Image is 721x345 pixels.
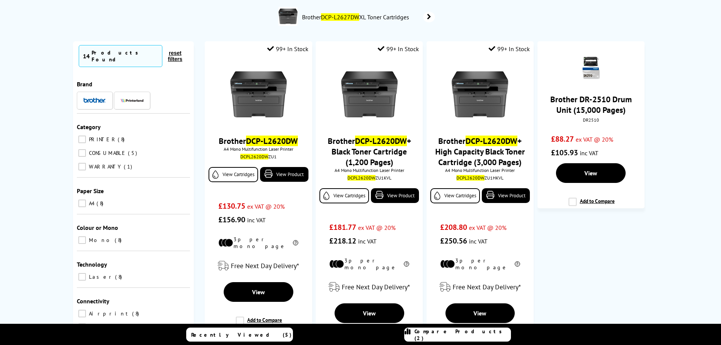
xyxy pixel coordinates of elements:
[328,136,411,167] a: BrotherDCP-L2620DW+ Black Toner Cartridge (1,200 Pages)
[77,187,104,195] span: Paper Size
[230,66,287,123] img: brother-DCP-L2620DW-front-small.jpg
[435,136,525,167] a: BrotherDCP-L2620DW+ High Capacity Black Toner Cartridge (3,000 Pages)
[301,7,435,27] a: BrotherDCP-L2627DWXL Toner Cartridges
[78,136,86,143] input: PRINTER 8
[78,200,86,207] input: A4 8
[128,150,139,156] span: 5
[329,222,356,232] span: £181.77
[482,188,530,203] a: View Product
[209,146,308,152] span: A4 Mono Multifunction Laser Printer
[209,255,308,276] div: modal_delivery
[78,323,86,331] input: USB 8
[355,136,407,146] mark: DCP-L2620DW
[404,328,511,342] a: Compare Products (2)
[440,257,520,271] li: 3p per mono page
[186,328,293,342] a: Recently Viewed (5)
[358,237,377,245] span: inc VAT
[87,163,123,170] span: WARRANTY
[319,188,369,203] a: View Cartridges
[430,188,480,203] a: View Cartridges
[132,310,141,317] span: 8
[219,136,298,146] a: BrotherDCP-L2620DW
[224,282,293,302] a: View
[319,167,419,173] span: A4 Mono Multifunction Laser Printer
[115,237,123,244] span: 8
[440,222,467,232] span: £208.80
[279,7,297,26] img: DCP-L2627DWXL-deptimage.jpg
[97,200,105,207] span: 8
[267,45,308,53] div: 99+ In Stock
[77,297,109,305] span: Connectivity
[358,224,396,231] span: ex VAT @ 20%
[83,98,106,103] img: Brother
[556,163,626,183] a: View
[452,66,508,123] img: brother-DCP-L2620DW-front-small.jpg
[469,224,506,231] span: ex VAT @ 20%
[414,328,511,342] span: Compare Products (2)
[247,216,266,224] span: inc VAT
[218,215,245,225] span: £156.90
[77,224,118,231] span: Colour or Mono
[341,66,398,123] img: brother-DCP-L2620DW-front-small.jpg
[162,50,188,62] button: reset filters
[301,13,412,21] span: Brother XL Toner Cartridges
[321,13,359,21] mark: DCP-L2627DW
[489,45,530,53] div: 99+ In Stock
[87,273,114,280] span: Laser
[78,163,86,170] input: WARRANTY 1
[121,98,143,102] img: Printerland
[445,303,515,323] a: View
[576,136,613,143] span: ex VAT @ 20%
[240,154,268,159] mark: DCPL2620DW
[432,175,528,181] div: ZU1HKVL
[440,236,467,246] span: £250.56
[550,94,632,115] a: Brother DR-2510 Drum Unit (15,000 Pages)
[456,175,484,181] mark: DCPL2620DW
[543,117,639,123] div: DR2510
[551,148,578,158] span: £105.93
[92,49,158,63] div: Products Found
[218,236,298,250] li: 3p per mono page
[580,149,598,157] span: inc VAT
[191,331,292,338] span: Recently Viewed (5)
[236,317,282,331] label: Add to Compare
[329,257,409,271] li: 3p per mono page
[378,45,419,53] div: 99+ In Stock
[78,273,86,281] input: Laser 8
[77,80,92,88] span: Brand
[231,261,299,270] span: Free Next Day Delivery*
[371,188,419,203] a: View Product
[87,237,114,244] span: Mono
[260,167,308,182] a: View Product
[319,276,419,298] div: modal_delivery
[473,309,486,317] span: View
[78,236,86,244] input: Mono 8
[430,276,530,298] div: modal_delivery
[78,149,86,157] input: CONSUMABLE 5
[321,175,417,181] div: ZU1KVL
[347,175,375,181] mark: DCPL2620DW
[87,150,127,156] span: CONSUMABLE
[210,154,306,159] div: ZU1
[247,203,285,210] span: ex VAT @ 20%
[363,309,376,317] span: View
[466,136,517,146] mark: DCP-L2620DW
[209,167,258,182] a: View Cartridges
[115,273,124,280] span: 8
[578,55,604,81] img: brother-DR2510-carton-small.png
[430,167,530,173] span: A4 Mono Multifunction Laser Printer
[342,283,410,291] span: Free Next Day Delivery*
[87,310,131,317] span: Airprint
[584,169,597,177] span: View
[218,201,245,211] span: £130.75
[83,52,90,60] span: 14
[124,163,134,170] span: 1
[329,236,356,246] span: £218.12
[246,136,298,146] mark: DCP-L2620DW
[568,198,615,212] label: Add to Compare
[87,200,96,207] span: A4
[252,288,265,296] span: View
[335,303,404,323] a: View
[453,283,521,291] span: Free Next Day Delivery*
[77,261,107,268] span: Technology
